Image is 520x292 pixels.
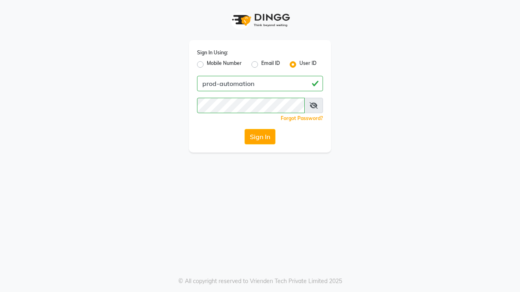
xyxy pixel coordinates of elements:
[281,115,323,121] a: Forgot Password?
[197,49,228,56] label: Sign In Using:
[245,129,275,144] button: Sign In
[227,8,292,32] img: logo1.svg
[207,60,242,69] label: Mobile Number
[261,60,280,69] label: Email ID
[197,98,305,113] input: Username
[197,76,323,91] input: Username
[299,60,316,69] label: User ID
